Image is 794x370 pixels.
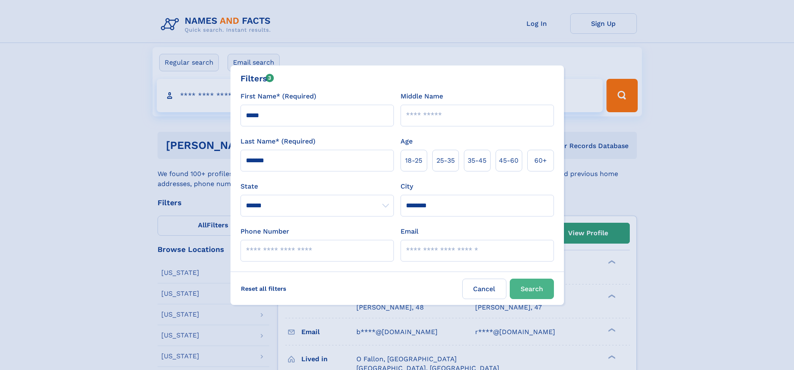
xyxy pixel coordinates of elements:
span: 45‑60 [499,156,518,166]
label: Email [401,227,418,237]
label: Last Name* (Required) [240,136,316,146]
label: Reset all filters [235,279,292,299]
span: 25‑35 [436,156,455,166]
label: Age [401,136,413,146]
label: Phone Number [240,227,289,237]
label: City [401,181,413,191]
div: Filters [240,72,274,85]
label: Cancel [462,279,506,299]
button: Search [510,279,554,299]
span: 35‑45 [468,156,486,166]
label: State [240,181,394,191]
span: 18‑25 [405,156,422,166]
label: First Name* (Required) [240,91,316,101]
label: Middle Name [401,91,443,101]
span: 60+ [534,156,547,166]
